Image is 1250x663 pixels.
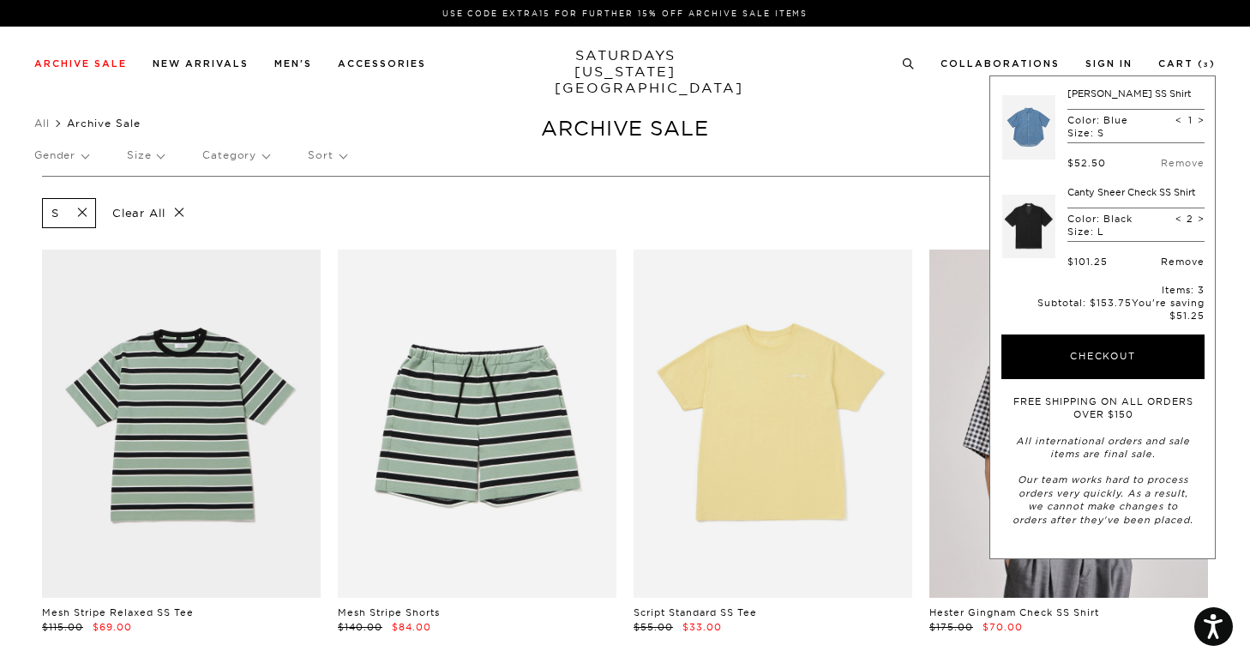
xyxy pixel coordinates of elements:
[1132,297,1205,321] span: You're saving $51.25
[1001,297,1205,322] p: Subtotal:
[1158,59,1216,69] a: Cart (3)
[42,621,83,633] span: $115.00
[41,7,1209,20] p: Use Code EXTRA15 for Further 15% Off Archive Sale Items
[308,136,346,175] p: Sort
[1016,435,1190,460] em: All international orders and sale items are final sale.
[1067,157,1106,169] div: $52.50
[127,136,164,175] p: Size
[1001,335,1205,379] button: Checkout
[202,136,269,175] p: Category
[1175,114,1182,126] span: <
[67,117,141,130] span: Archive Sale
[1067,213,1133,225] p: Color: Black
[338,59,426,69] a: Accessories
[1067,127,1128,139] p: Size: S
[274,59,312,69] a: Men's
[34,117,50,130] a: All
[338,621,382,633] span: $140.00
[682,621,722,633] span: $33.00
[1010,395,1196,422] p: FREE SHIPPING ON ALL ORDERS OVER $150
[983,621,1023,633] span: $70.00
[42,606,194,618] a: Mesh Stripe Relaxed SS Tee
[34,59,127,69] a: Archive Sale
[1001,284,1205,296] p: Items: 3
[153,59,249,69] a: New Arrivals
[1204,62,1210,69] small: 3
[1013,473,1193,525] em: Our team works hard to process orders very quickly. As a result, we cannot make changes to orders...
[34,136,88,175] p: Gender
[634,621,673,633] span: $55.00
[941,59,1060,69] a: Collaborations
[634,606,757,618] a: Script Standard SS Tee
[1085,59,1133,69] a: Sign In
[1090,297,1132,309] span: $153.75
[392,621,431,633] span: $84.00
[338,606,440,618] a: Mesh Stripe Shorts
[1198,114,1205,126] span: >
[1161,256,1205,268] a: Remove
[929,621,973,633] span: $175.00
[1198,213,1205,225] span: >
[105,198,193,228] p: Clear All
[1067,226,1133,238] p: Size: L
[51,206,59,220] p: S
[929,606,1099,618] a: Hester Gingham Check SS Shirt
[1175,213,1182,225] span: <
[555,47,696,96] a: SATURDAYS[US_STATE][GEOGRAPHIC_DATA]
[1067,186,1195,198] a: Canty Sheer Check SS Shirt
[1067,256,1108,268] div: $101.25
[1161,157,1205,169] a: Remove
[1067,114,1128,126] p: Color: Blue
[93,621,132,633] span: $69.00
[1067,87,1191,99] a: [PERSON_NAME] SS Shirt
